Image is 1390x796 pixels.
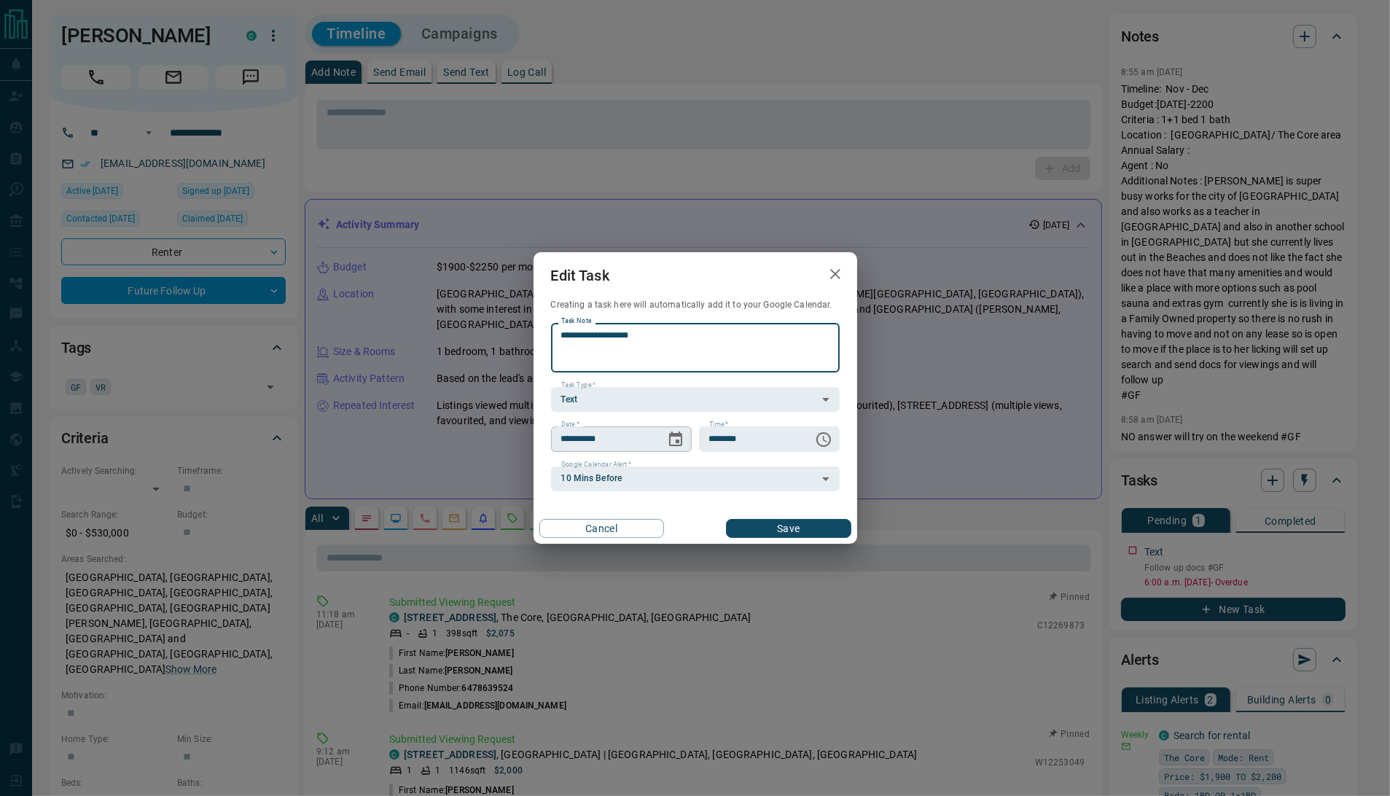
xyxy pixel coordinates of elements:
h2: Edit Task [534,252,627,299]
button: Choose time, selected time is 6:00 AM [809,425,838,454]
label: Time [709,420,728,429]
button: Choose date, selected date is Oct 14, 2025 [661,425,690,454]
button: Save [726,519,851,538]
label: Task Type [561,381,596,390]
label: Task Note [561,316,591,326]
div: 10 Mins Before [551,467,840,491]
label: Google Calendar Alert [561,460,631,469]
p: Creating a task here will automatically add it to your Google Calendar. [551,299,840,311]
label: Date [561,420,579,429]
button: Cancel [539,519,664,538]
div: Text [551,387,840,412]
